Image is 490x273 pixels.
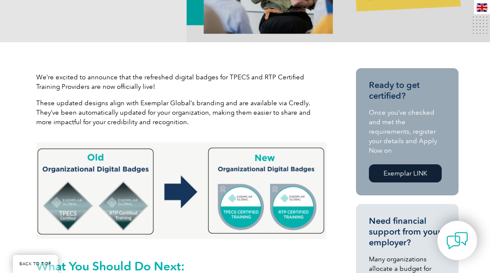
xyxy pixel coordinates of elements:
p: Once you’ve checked and met the requirements, register your details and Apply Now on [369,108,446,155]
a: Exemplar LINK [369,164,442,182]
h2: What You Should Do Next: [36,259,326,273]
h3: Ready to get certified? [369,80,446,101]
p: We’re excited to announce that the refreshed digital badges for TPECS and RTP Certified Training ... [36,72,326,91]
img: tp badges [36,142,326,239]
a: BACK TO TOP [13,255,58,273]
p: These updated designs align with Exemplar Global’s branding and are available via Credly. They’ve... [36,98,326,127]
img: contact-chat.png [446,230,468,251]
h3: Need financial support from your employer? [369,216,446,248]
img: en [477,3,487,12]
